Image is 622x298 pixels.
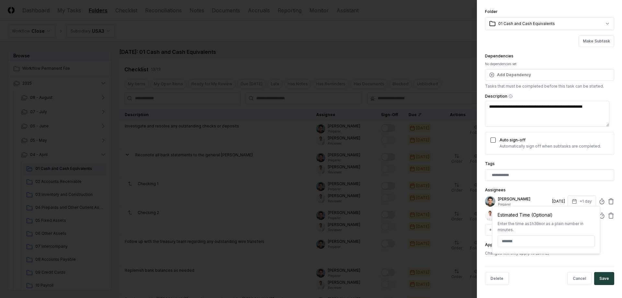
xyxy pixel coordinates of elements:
[485,250,614,256] p: Changes will only apply to [DATE]
[485,272,509,285] button: Delete
[498,211,595,218] div: Estimated Time (Optional)
[485,83,614,89] p: Tasks that must be completed before this task can be started.
[500,143,601,149] p: Automatically sign off when subtasks are completed.
[485,224,513,236] button: +Preparer
[485,210,495,221] img: d09822cc-9b6d-4858-8d66-9570c114c672_b0bc35f1-fa8e-4ccc-bc23-b02c2d8c2b72.png
[498,221,595,233] div: Enter the time as or as a plain number in minutes.
[500,137,525,142] label: Auto sign-off
[485,196,495,207] img: d09822cc-9b6d-4858-8d66-9570c114c672_298d096e-1de5-4289-afae-be4cc58aa7ae.png
[579,35,614,47] button: Make Subtask
[594,272,614,285] button: Save
[568,196,596,207] button: +1 day
[485,9,498,14] label: Folder
[485,187,506,192] label: Assignees
[485,94,614,98] label: Description
[485,62,614,66] div: No dependencies set
[485,69,614,81] button: Add Dependency
[552,198,565,204] div: [DATE]
[498,196,549,202] p: [PERSON_NAME]
[485,54,513,58] label: Dependencies
[567,272,592,285] button: Cancel
[509,94,513,98] button: Description
[485,242,501,247] label: Apply to
[498,202,549,207] p: Preparer
[485,161,495,166] label: Tags
[529,222,541,226] span: 1h30m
